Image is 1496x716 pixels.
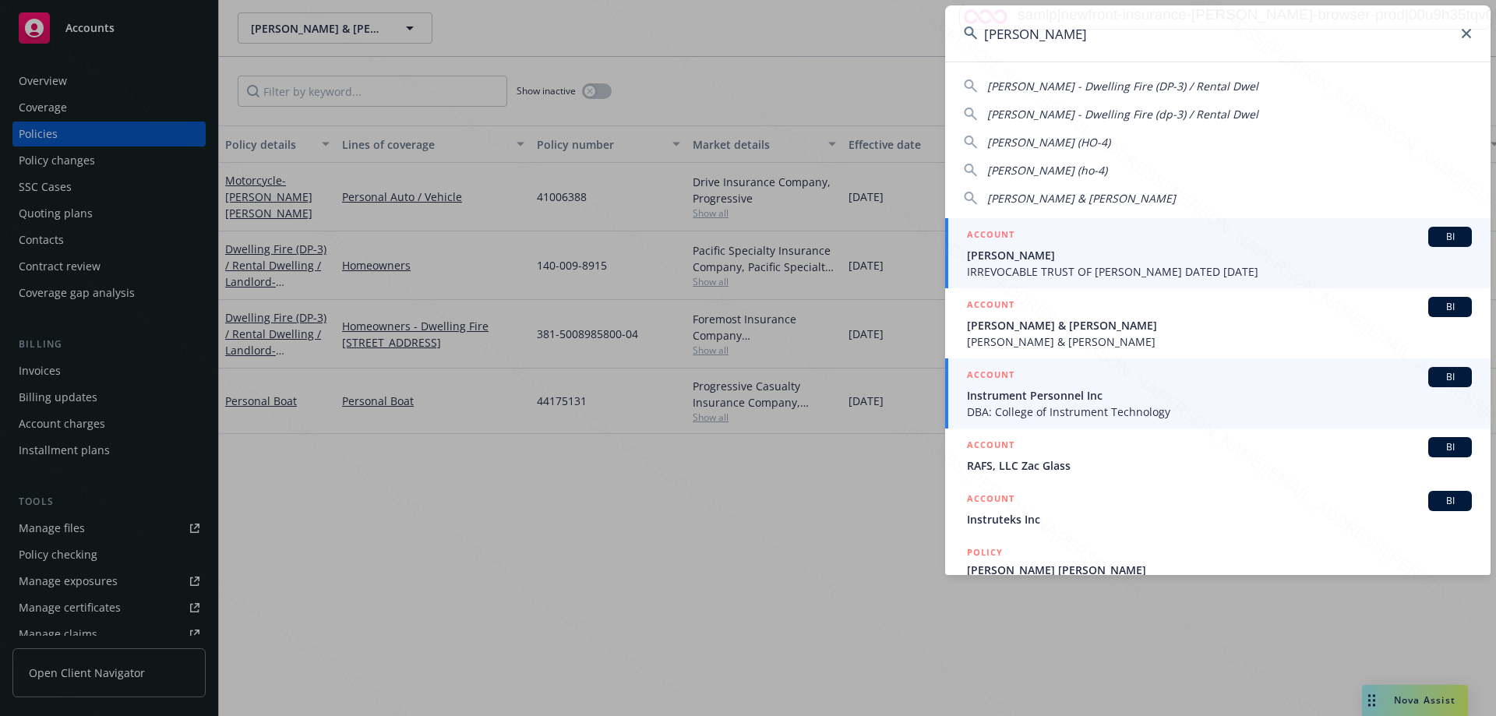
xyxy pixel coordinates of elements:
span: [PERSON_NAME] & [PERSON_NAME] [987,191,1176,206]
h5: POLICY [967,545,1003,560]
a: ACCOUNTBI[PERSON_NAME] & [PERSON_NAME][PERSON_NAME] & [PERSON_NAME] [945,288,1491,358]
span: BI [1434,440,1466,454]
h5: ACCOUNT [967,367,1014,386]
h5: ACCOUNT [967,491,1014,510]
span: [PERSON_NAME] - Dwelling Fire (dp-3) / Rental Dwel [987,107,1258,122]
span: [PERSON_NAME] & [PERSON_NAME] [967,317,1472,333]
h5: ACCOUNT [967,297,1014,316]
span: BI [1434,230,1466,244]
span: [PERSON_NAME] (HO-4) [987,135,1110,150]
span: BI [1434,300,1466,314]
span: [PERSON_NAME] (ho-4) [987,163,1107,178]
span: Instrument Personnel Inc [967,387,1472,404]
h5: ACCOUNT [967,437,1014,456]
span: [PERSON_NAME] & [PERSON_NAME] [967,333,1472,350]
a: ACCOUNTBIRAFS, LLC Zac Glass [945,429,1491,482]
h5: ACCOUNT [967,227,1014,245]
span: [PERSON_NAME] [967,247,1472,263]
a: ACCOUNTBIInstrument Personnel IncDBA: College of Instrument Technology [945,358,1491,429]
span: [PERSON_NAME] - Dwelling Fire (DP-3) / Rental Dwel [987,79,1258,93]
span: RAFS, LLC Zac Glass [967,457,1472,474]
span: IRREVOCABLE TRUST OF [PERSON_NAME] DATED [DATE] [967,263,1472,280]
span: BI [1434,494,1466,508]
span: BI [1434,370,1466,384]
a: ACCOUNTBI[PERSON_NAME]IRREVOCABLE TRUST OF [PERSON_NAME] DATED [DATE] [945,218,1491,288]
span: Instruteks Inc [967,511,1472,527]
input: Search... [945,5,1491,62]
a: ACCOUNTBIInstruteks Inc [945,482,1491,536]
span: [PERSON_NAME] [PERSON_NAME] [967,562,1472,578]
span: DBA: College of Instrument Technology [967,404,1472,420]
a: POLICY[PERSON_NAME] [PERSON_NAME] [945,536,1491,603]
